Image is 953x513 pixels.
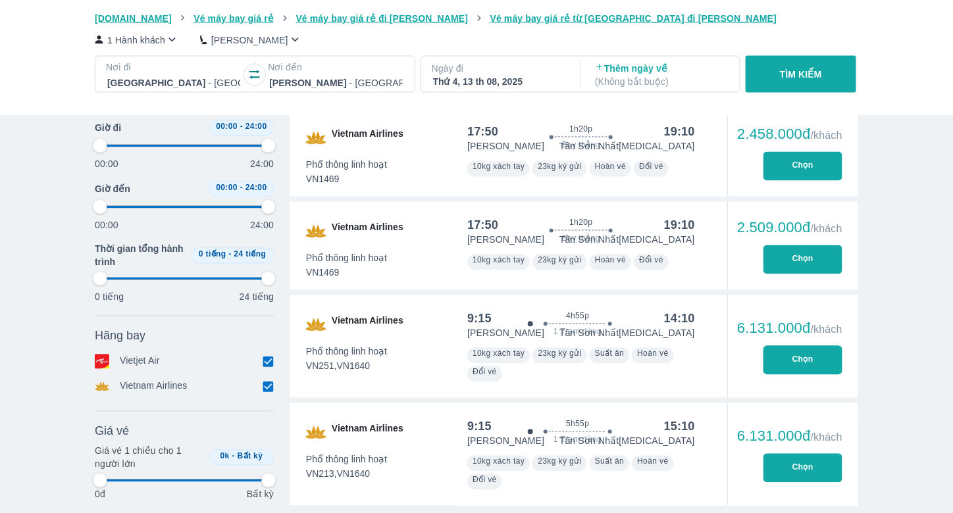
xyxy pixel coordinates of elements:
span: Hoàn vé [595,162,627,172]
span: Phổ thông linh hoạt [306,345,387,358]
span: 23kg ký gửi [538,256,581,265]
span: Vietnam Airlines [332,422,403,443]
span: - [228,250,231,259]
p: [PERSON_NAME] [467,140,544,153]
span: Giờ đi [95,122,121,135]
p: Tân Sơn Nhất [MEDICAL_DATA] [559,233,695,247]
span: - [240,122,243,132]
img: VN [305,221,326,242]
span: 23kg ký gửi [538,457,581,466]
p: 0 tiếng [95,291,124,304]
span: 10kg xách tay [473,349,525,358]
p: [PERSON_NAME] [211,34,288,47]
p: Thêm ngày về [595,62,728,88]
span: 24 tiếng [234,250,267,259]
p: Bất kỳ [247,488,274,501]
span: Vé máy bay giá rẻ đi [PERSON_NAME] [296,13,469,24]
span: Vietnam Airlines [332,128,403,149]
span: Đổi vé [639,162,663,172]
p: Tân Sơn Nhất [MEDICAL_DATA] [559,327,695,340]
p: 1 Hành khách [107,34,165,47]
span: Giá vé [95,424,129,439]
p: Nơi đến [268,61,403,74]
span: Bất kỳ [238,452,263,461]
button: 1 Hành khách [95,33,179,47]
span: Vé máy bay giá rẻ từ [GEOGRAPHIC_DATA] đi [PERSON_NAME] [490,13,777,24]
div: 14:10 [664,311,695,327]
span: 5h55p [566,419,589,429]
span: - [232,452,235,461]
img: VN [305,128,326,149]
span: 1h20p [569,218,592,228]
div: 15:10 [664,419,695,435]
span: VN1469 [306,173,387,186]
p: Vietjet Air [120,354,160,369]
span: Vietnam Airlines [332,221,403,242]
span: 1h20p [569,124,592,135]
span: Đổi vé [473,476,497,485]
span: /khách [811,324,842,335]
div: 6.131.000đ [737,321,842,337]
button: Chọn [763,346,842,375]
span: Hoàn vé [637,349,669,358]
span: Vé máy bay giá rẻ [193,13,274,24]
div: 6.131.000đ [737,429,842,445]
div: 17:50 [467,218,498,233]
nav: breadcrumb [95,12,858,25]
span: Đổi vé [473,368,497,377]
div: 9:15 [467,419,492,435]
img: VN [305,314,326,335]
p: 00:00 [95,219,118,232]
div: 2.458.000đ [737,127,842,143]
span: 24:00 [245,183,267,193]
span: /khách [811,224,842,235]
img: VN [305,422,326,443]
p: Tân Sơn Nhất [MEDICAL_DATA] [559,140,695,153]
div: 19:10 [664,218,695,233]
span: 23kg ký gửi [538,162,581,172]
p: [PERSON_NAME] [467,233,544,247]
span: Hãng bay [95,328,145,344]
button: Chọn [763,245,842,274]
span: Hoàn vé [637,457,669,466]
p: [PERSON_NAME] [467,327,544,340]
p: ( Không bắt buộc ) [595,75,728,88]
span: Đổi vé [639,256,663,265]
span: 10kg xách tay [473,256,525,265]
span: 0 tiếng [199,250,226,259]
p: 24:00 [250,219,274,232]
span: Hoàn vé [595,256,627,265]
p: Tân Sơn Nhất [MEDICAL_DATA] [559,435,695,448]
p: TÌM KIẾM [780,68,822,81]
div: Thứ 4, 13 th 08, 2025 [433,75,566,88]
div: 17:50 [467,124,498,140]
p: 0đ [95,488,105,501]
div: 2.509.000đ [737,220,842,236]
span: Vietnam Airlines [332,314,403,335]
span: Phổ thông linh hoạt [306,159,387,172]
button: Chọn [763,454,842,483]
p: Nơi đi [106,61,242,74]
button: TÌM KIẾM [746,56,856,93]
button: Chọn [763,152,842,181]
span: 00:00 [216,122,238,132]
p: [PERSON_NAME] [467,435,544,448]
button: [PERSON_NAME] [200,33,302,47]
span: Thời gian tổng hành trình [95,243,186,269]
p: Ngày đi [432,62,567,75]
span: VN251,VN1640 [306,360,387,373]
span: 24:00 [245,122,267,132]
p: Vietnam Airlines [120,379,188,394]
span: Suất ăn [595,457,625,466]
p: 00:00 [95,158,118,171]
span: 4h55p [566,311,589,322]
p: Giá vé 1 chiều cho 1 người lớn [95,445,204,471]
span: VN1469 [306,266,387,280]
span: /khách [811,432,842,443]
span: 00:00 [216,183,238,193]
span: 23kg ký gửi [538,349,581,358]
span: VN213,VN1640 [306,468,387,481]
span: - [240,183,243,193]
span: 10kg xách tay [473,457,525,466]
span: Phổ thông linh hoạt [306,453,387,466]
